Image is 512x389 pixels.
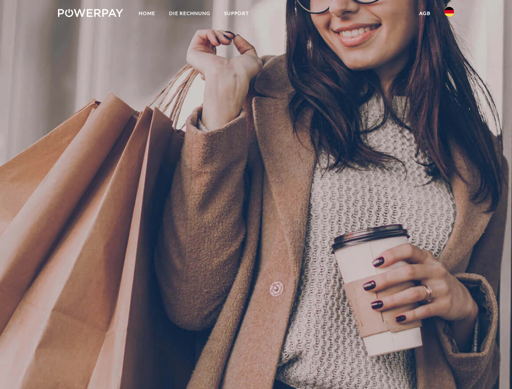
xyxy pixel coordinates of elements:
[444,7,454,17] img: de
[412,6,437,21] a: agb
[58,9,123,17] img: logo-powerpay-white.svg
[217,6,256,21] a: SUPPORT
[132,6,162,21] a: Home
[162,6,217,21] a: DIE RECHNUNG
